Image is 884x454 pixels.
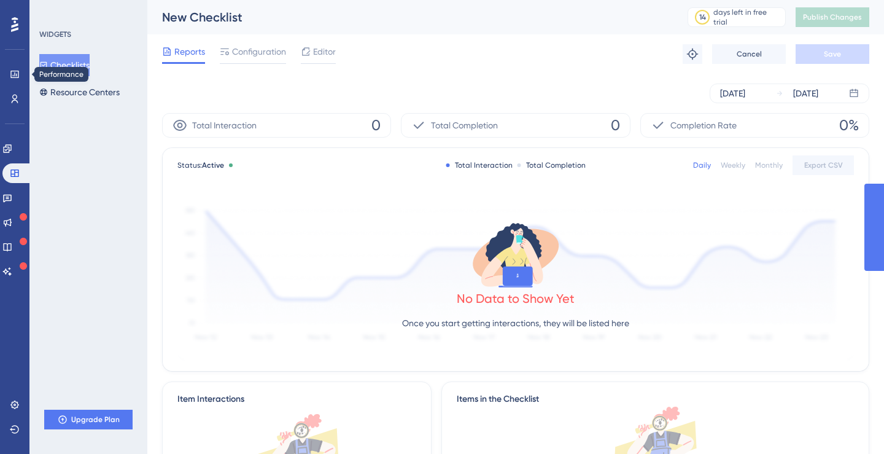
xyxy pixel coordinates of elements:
iframe: UserGuiding AI Assistant Launcher [832,405,869,442]
span: 0 [611,115,620,135]
div: Monthly [755,160,783,170]
button: Upgrade Plan [44,410,133,429]
span: 0% [839,115,859,135]
span: Editor [313,44,336,59]
div: Weekly [721,160,745,170]
div: No Data to Show Yet [457,290,575,307]
span: Total Interaction [192,118,257,133]
span: Total Completion [431,118,498,133]
button: Publish Changes [796,7,869,27]
button: Cancel [712,44,786,64]
span: Upgrade Plan [71,415,120,425]
span: Configuration [232,44,286,59]
button: Save [796,44,869,64]
span: Publish Changes [803,12,862,22]
div: Total Interaction [446,160,513,170]
div: Total Completion [518,160,586,170]
div: Items in the Checklist [457,392,854,407]
span: Reports [174,44,205,59]
span: Save [824,49,841,59]
div: [DATE] [720,86,745,101]
button: Export CSV [793,155,854,175]
span: Export CSV [804,160,843,170]
div: [DATE] [793,86,818,101]
div: WIDGETS [39,29,71,39]
div: Item Interactions [177,392,244,407]
p: Once you start getting interactions, they will be listed here [402,316,629,331]
div: days left in free trial [713,7,781,27]
button: Checklists [39,54,90,76]
span: 0 [371,115,381,135]
button: Resource Centers [39,81,120,103]
div: New Checklist [162,9,657,26]
div: Daily [693,160,711,170]
span: Completion Rate [670,118,737,133]
span: Status: [177,160,224,170]
span: Cancel [737,49,762,59]
span: Active [202,161,224,170]
div: 14 [699,12,706,22]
